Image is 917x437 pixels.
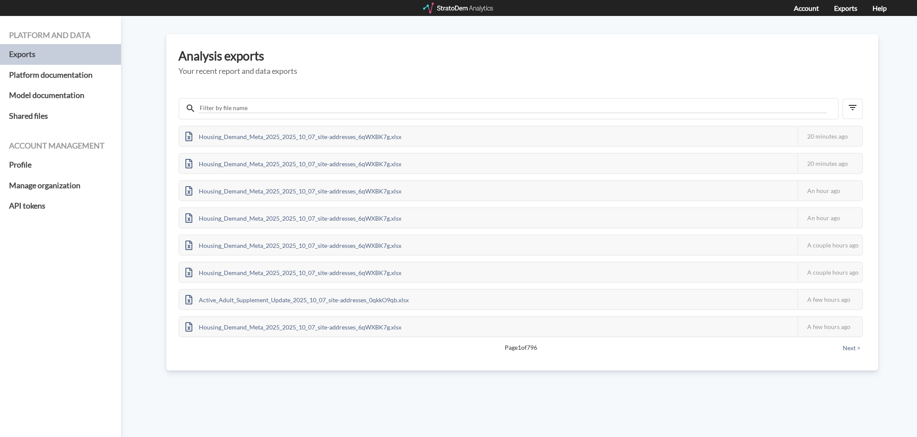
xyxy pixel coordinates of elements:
[178,49,866,63] h3: Analysis exports
[797,154,862,173] div: 20 minutes ago
[209,343,833,352] span: Page 1 of 796
[179,290,415,309] div: Active_Adult_Supplement_Update_2025_10_07_site-addresses_0qkkO9qb.xlsx
[179,213,408,221] a: Housing_Demand_Meta_2025_2025_10_07_site-addresses_6qWXBK7g.xlsx
[199,103,827,113] input: Filter by file name
[179,132,408,139] a: Housing_Demand_Meta_2025_2025_10_07_site-addresses_6qWXBK7g.xlsx
[9,196,112,216] a: API tokens
[797,181,862,200] div: An hour ago
[179,241,408,248] a: Housing_Demand_Meta_2025_2025_10_07_site-addresses_6qWXBK7g.xlsx
[834,4,857,12] a: Exports
[179,263,408,282] div: Housing_Demand_Meta_2025_2025_10_07_site-addresses_6qWXBK7g.xlsx
[179,154,408,173] div: Housing_Demand_Meta_2025_2025_10_07_site-addresses_6qWXBK7g.xlsx
[179,295,415,302] a: Active_Adult_Supplement_Update_2025_10_07_site-addresses_0qkkO9qb.xlsx
[179,181,408,200] div: Housing_Demand_Meta_2025_2025_10_07_site-addresses_6qWXBK7g.xlsx
[179,322,408,329] a: Housing_Demand_Meta_2025_2025_10_07_site-addresses_6qWXBK7g.xlsx
[179,127,408,146] div: Housing_Demand_Meta_2025_2025_10_07_site-addresses_6qWXBK7g.xlsx
[797,208,862,228] div: An hour ago
[9,175,112,196] a: Manage organization
[179,235,408,255] div: Housing_Demand_Meta_2025_2025_10_07_site-addresses_6qWXBK7g.xlsx
[797,127,862,146] div: 20 minutes ago
[9,31,112,40] h4: Platform and data
[9,65,112,85] a: Platform documentation
[9,44,112,65] a: Exports
[179,317,408,336] div: Housing_Demand_Meta_2025_2025_10_07_site-addresses_6qWXBK7g.xlsx
[179,208,408,228] div: Housing_Demand_Meta_2025_2025_10_07_site-addresses_6qWXBK7g.xlsx
[872,4,887,12] a: Help
[9,155,112,175] a: Profile
[179,186,408,193] a: Housing_Demand_Meta_2025_2025_10_07_site-addresses_6qWXBK7g.xlsx
[797,235,862,255] div: A couple hours ago
[179,159,408,166] a: Housing_Demand_Meta_2025_2025_10_07_site-addresses_6qWXBK7g.xlsx
[178,67,866,76] h5: Your recent report and data exports
[797,263,862,282] div: A couple hours ago
[9,106,112,127] a: Shared files
[797,290,862,309] div: A few hours ago
[840,343,863,353] button: Next >
[9,85,112,106] a: Model documentation
[179,268,408,275] a: Housing_Demand_Meta_2025_2025_10_07_site-addresses_6qWXBK7g.xlsx
[9,142,112,150] h4: Account management
[797,317,862,336] div: A few hours ago
[794,4,819,12] a: Account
